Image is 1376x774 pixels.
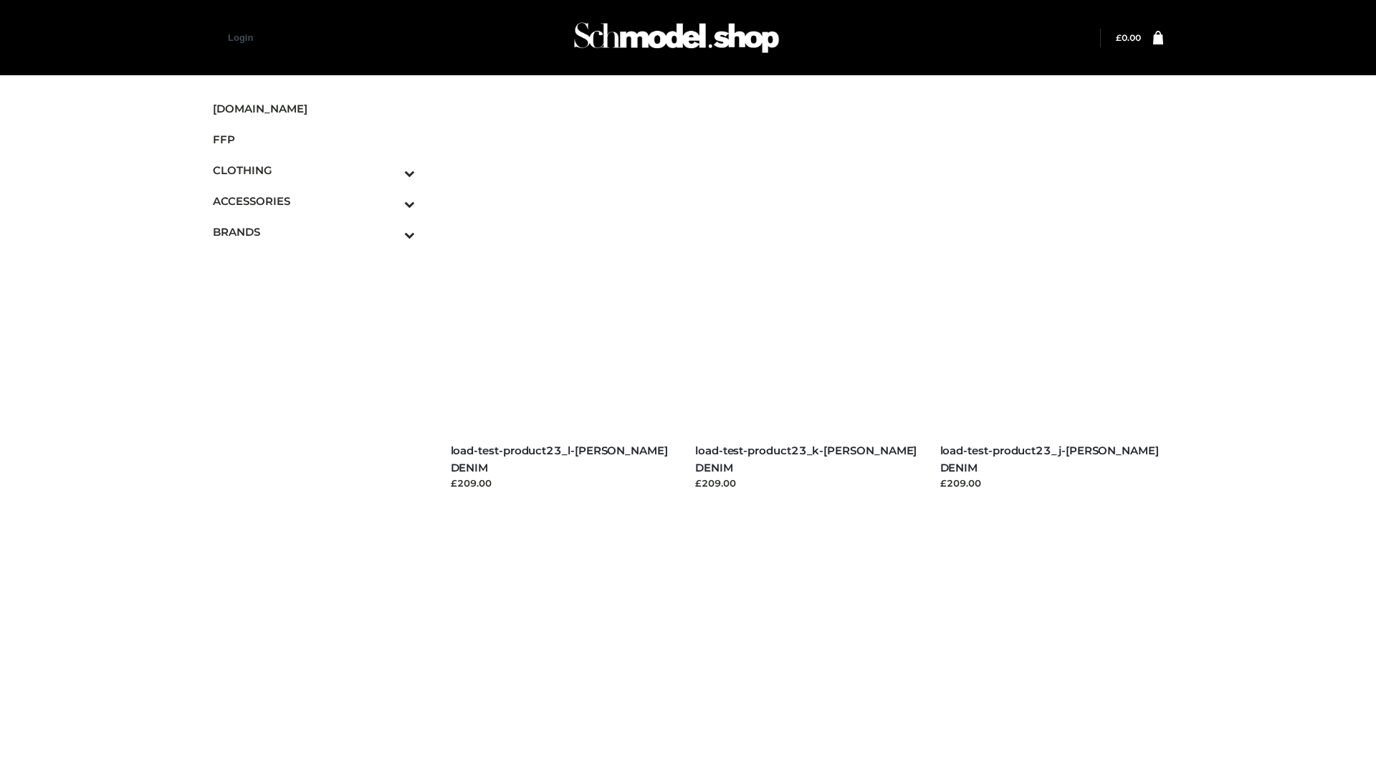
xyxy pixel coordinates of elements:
a: FFP [213,124,415,155]
a: ACCESSORIESToggle Submenu [213,186,415,216]
div: £209.00 [695,476,919,490]
button: Toggle Submenu [365,186,415,216]
div: £209.00 [451,476,674,490]
span: ACCESSORIES [213,193,415,209]
button: Toggle Submenu [365,216,415,247]
a: load-test-product23_j-[PERSON_NAME] DENIM [940,444,1159,474]
div: £209.00 [940,476,1164,490]
a: Login [228,32,253,43]
a: load-test-product23_l-[PERSON_NAME] DENIM [451,444,668,474]
bdi: 0.00 [1116,32,1141,43]
button: Toggle Submenu [365,155,415,186]
a: BRANDSToggle Submenu [213,216,415,247]
span: FFP [213,131,415,148]
a: load-test-product23_k-[PERSON_NAME] DENIM [695,444,917,474]
span: BRANDS [213,224,415,240]
span: [DOMAIN_NAME] [213,100,415,117]
span: £ [1116,32,1122,43]
a: [DOMAIN_NAME] [213,93,415,124]
span: CLOTHING [213,162,415,178]
a: CLOTHINGToggle Submenu [213,155,415,186]
img: Schmodel Admin 964 [569,9,784,66]
a: £0.00 [1116,32,1141,43]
